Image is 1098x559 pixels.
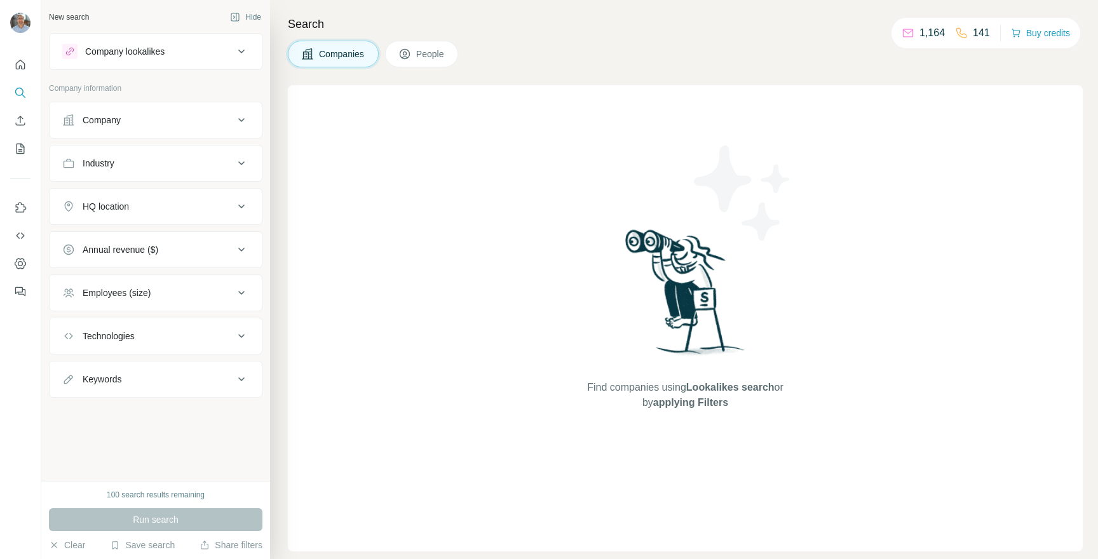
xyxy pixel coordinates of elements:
[416,48,445,60] span: People
[10,81,30,104] button: Search
[973,25,990,41] p: 141
[319,48,365,60] span: Companies
[10,53,30,76] button: Quick start
[83,330,135,342] div: Technologies
[107,489,205,501] div: 100 search results remaining
[50,278,262,308] button: Employees (size)
[50,234,262,265] button: Annual revenue ($)
[49,539,85,551] button: Clear
[49,11,89,23] div: New search
[50,105,262,135] button: Company
[10,13,30,33] img: Avatar
[10,137,30,160] button: My lists
[83,114,121,126] div: Company
[83,373,121,386] div: Keywords
[288,15,1083,33] h4: Search
[10,280,30,303] button: Feedback
[1011,24,1070,42] button: Buy credits
[83,157,114,170] div: Industry
[10,252,30,275] button: Dashboard
[620,226,752,368] img: Surfe Illustration - Woman searching with binoculars
[85,45,165,58] div: Company lookalikes
[583,380,787,410] span: Find companies using or by
[110,539,175,551] button: Save search
[49,83,262,94] p: Company information
[919,25,945,41] p: 1,164
[83,243,158,256] div: Annual revenue ($)
[10,196,30,219] button: Use Surfe on LinkedIn
[50,364,262,394] button: Keywords
[653,397,728,408] span: applying Filters
[50,148,262,178] button: Industry
[50,191,262,222] button: HQ location
[200,539,262,551] button: Share filters
[10,109,30,132] button: Enrich CSV
[686,382,775,393] span: Lookalikes search
[686,136,800,250] img: Surfe Illustration - Stars
[221,8,270,27] button: Hide
[10,224,30,247] button: Use Surfe API
[83,286,151,299] div: Employees (size)
[50,321,262,351] button: Technologies
[83,200,129,213] div: HQ location
[50,36,262,67] button: Company lookalikes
